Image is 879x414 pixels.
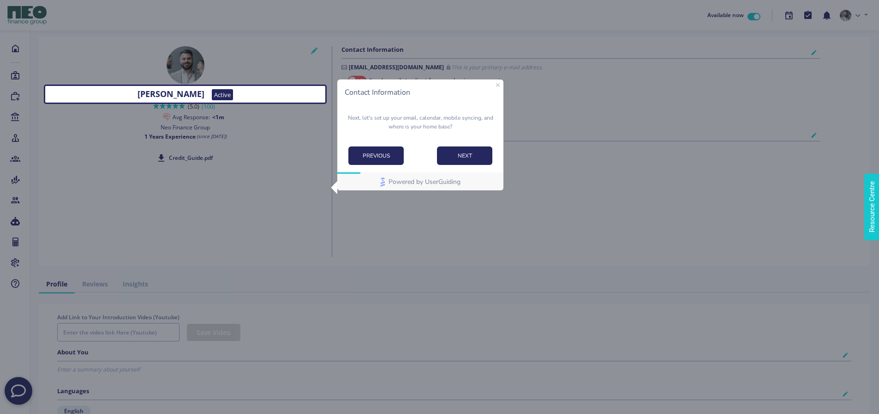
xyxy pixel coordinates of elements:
[57,349,89,356] h5: About You
[341,117,820,125] label: [STREET_ADDRESS][PERSON_NAME]
[17,43,168,61] p: Next, let's set up your email, calendar, mobile syncing, and where is your home base?
[202,102,215,110] a: (100)
[9,103,175,120] div: Footer
[187,324,240,341] button: Save Video
[349,63,444,72] b: [EMAIL_ADDRESS][DOMAIN_NAME]
[57,388,89,395] h5: Languages
[57,366,851,373] h6: Enter a summary about yourself
[173,114,210,121] span: Avg Response:
[212,114,224,121] span: <1m
[57,323,179,341] input: Enter the video link Here (Youtube)
[197,133,227,140] i: (since [DATE])
[168,13,172,17] div: Close Preview
[115,275,155,292] a: Insights
[75,275,115,292] a: Reviews
[167,46,204,84] img: ceab9962-f53a-4a4c-b662-f88c25731889-638947245217280923.png
[451,63,543,72] small: This is your primary e-mail address.
[48,133,323,140] p: 1 Years Experience
[8,2,59,13] span: Resource Centre
[57,313,179,322] legend: Add Link to Your Introduction Video (Youtube)
[188,102,217,110] span: (5.0)
[840,10,851,21] img: ceab9962-f53a-4a4c-b662-f88c25731889-638947245217280923.png
[20,76,76,95] button: Previous
[7,6,47,24] img: 059dacac-a416-4b02-9db2-f97d6e9caa03-638947246969908673.png
[707,11,744,19] span: Available now
[341,46,404,54] h5: Contact Information
[14,103,171,120] a: Powered by UserGuiding
[60,106,132,117] span: Powered by UserGuiding
[39,275,75,292] a: Profile
[109,76,164,95] button: Next
[158,153,213,163] a: Credit_Guide.pdf
[341,90,820,98] label: [PHONE_NUMBER]
[161,123,210,132] label: Neo Finance Group
[17,17,168,29] h3: Contact Information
